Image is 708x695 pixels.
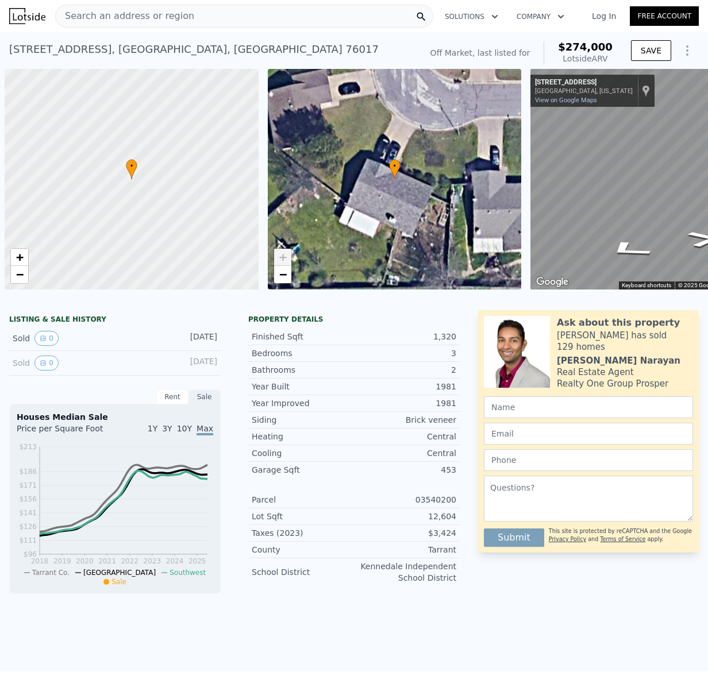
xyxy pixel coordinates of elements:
[98,557,116,565] tspan: 2021
[16,267,24,281] span: −
[248,315,460,324] div: Property details
[274,249,291,266] a: Zoom in
[19,468,37,476] tspan: $186
[32,569,70,577] span: Tarrant Co.
[9,315,221,326] div: LISTING & SALE HISTORY
[148,424,157,433] span: 1Y
[9,41,379,57] div: [STREET_ADDRESS] , [GEOGRAPHIC_DATA] , [GEOGRAPHIC_DATA] 76017
[188,557,206,565] tspan: 2025
[19,481,37,489] tspan: $171
[484,396,693,418] input: Name
[354,347,456,359] div: 3
[252,527,354,539] div: Taxes (2023)
[533,275,571,289] a: Open this area in Google Maps (opens a new window)
[56,9,194,23] span: Search an address or region
[549,524,693,547] div: This site is protected by reCAPTCHA and the Google and apply.
[19,536,37,545] tspan: $111
[587,236,670,264] path: Go East, Willow Crest Dr
[484,528,544,547] button: Submit
[177,424,192,433] span: 10Y
[19,523,37,531] tspan: $126
[631,40,671,61] button: SAVE
[170,569,206,577] span: Southwest
[354,527,456,539] div: $3,424
[19,509,37,517] tspan: $141
[156,389,188,404] div: Rent
[166,557,184,565] tspan: 2024
[484,449,693,471] input: Phone
[558,41,613,53] span: $274,000
[17,423,115,441] div: Price per Square Foot
[252,397,354,409] div: Year Improved
[549,536,586,542] a: Privacy Policy
[354,464,456,476] div: 453
[557,355,680,366] div: [PERSON_NAME] Narayan
[535,78,633,87] div: [STREET_ADDRESS]
[252,331,354,342] div: Finished Sqft
[53,557,71,565] tspan: 2019
[354,414,456,426] div: Brick veneer
[354,431,456,442] div: Central
[274,266,291,283] a: Zoom out
[162,424,172,433] span: 3Y
[11,249,28,266] a: Zoom in
[252,566,354,578] div: School District
[252,494,354,505] div: Parcel
[188,389,221,404] div: Sale
[252,511,354,522] div: Lot Sqft
[171,331,217,346] div: [DATE]
[557,366,634,378] div: Real Estate Agent
[13,331,106,346] div: Sold
[354,447,456,459] div: Central
[436,6,507,27] button: Solutions
[533,275,571,289] img: Google
[83,569,156,577] span: [GEOGRAPHIC_DATA]
[535,96,597,104] a: View on Google Maps
[279,267,286,281] span: −
[676,39,699,62] button: Show Options
[9,8,45,24] img: Lotside
[252,347,354,359] div: Bedrooms
[76,557,94,565] tspan: 2020
[622,281,671,289] button: Keyboard shortcuts
[630,6,699,26] a: Free Account
[252,414,354,426] div: Siding
[252,364,354,376] div: Bathrooms
[34,331,59,346] button: View historical data
[484,423,693,445] input: Email
[600,536,645,542] a: Terms of Service
[354,544,456,555] div: Tarrant
[126,161,137,171] span: •
[354,397,456,409] div: 1981
[354,494,456,505] div: 03540200
[111,578,126,586] span: Sale
[252,431,354,442] div: Heating
[252,464,354,476] div: Garage Sqft
[389,161,401,171] span: •
[507,6,574,27] button: Company
[121,557,138,565] tspan: 2022
[279,250,286,264] span: +
[354,331,456,342] div: 1,320
[642,84,650,97] a: Show location on map
[354,364,456,376] div: 2
[252,544,354,555] div: County
[557,330,693,353] div: [PERSON_NAME] has sold 129 homes
[16,250,24,264] span: +
[24,550,37,558] tspan: $96
[535,87,633,95] div: [GEOGRAPHIC_DATA], [US_STATE]
[354,381,456,392] div: 1981
[354,511,456,522] div: 12,604
[557,378,668,389] div: Realty One Group Prosper
[31,557,49,565] tspan: 2018
[13,356,106,370] div: Sold
[17,411,213,423] div: Houses Median Sale
[557,316,680,330] div: Ask about this property
[558,53,613,64] div: Lotside ARV
[578,10,630,22] a: Log In
[19,443,37,451] tspan: $213
[197,424,213,435] span: Max
[11,266,28,283] a: Zoom out
[252,447,354,459] div: Cooling
[19,495,37,503] tspan: $156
